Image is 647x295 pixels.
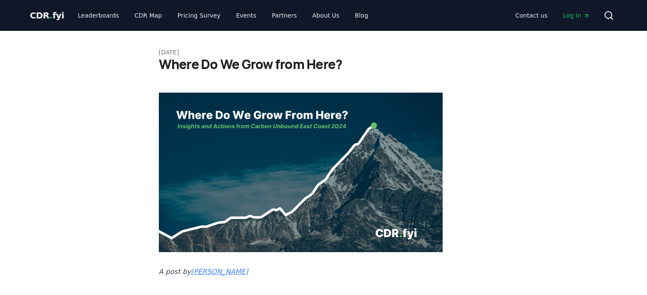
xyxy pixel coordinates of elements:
[305,8,346,23] a: About Us
[30,9,64,21] a: CDR.fyi
[159,93,443,252] img: blog post image
[556,8,596,23] a: Log in
[191,268,248,276] a: [PERSON_NAME]
[229,8,263,23] a: Events
[159,57,489,72] h1: Where Do We Grow from Here?
[128,8,169,23] a: CDR Map
[159,48,489,57] p: [DATE]
[71,8,375,23] nav: Main
[71,8,126,23] a: Leaderboards
[265,8,304,23] a: Partners
[30,10,64,21] span: CDR fyi
[508,8,596,23] nav: Main
[170,8,227,23] a: Pricing Survey
[508,8,554,23] a: Contact us
[563,11,589,20] span: Log in
[348,8,375,23] a: Blog
[159,268,248,276] em: A post by
[49,10,52,21] span: .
